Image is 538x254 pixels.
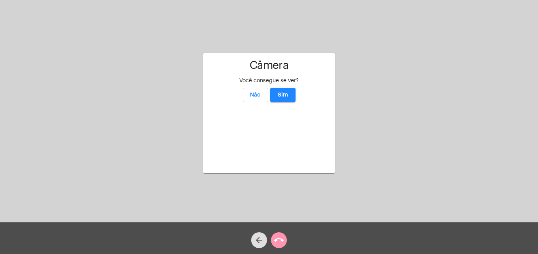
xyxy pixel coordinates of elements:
span: Sim [278,92,288,98]
button: Sim [270,88,296,102]
mat-icon: call_end [274,235,284,245]
mat-icon: arrow_back [254,235,264,245]
button: Não [243,88,268,102]
span: Não [250,92,261,98]
h1: Câmera [210,59,328,72]
span: Você consegue se ver? [239,78,299,83]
